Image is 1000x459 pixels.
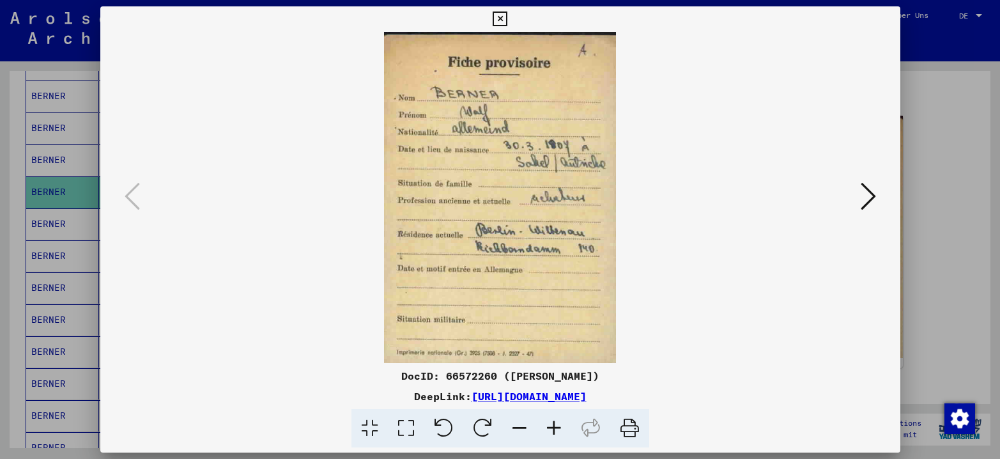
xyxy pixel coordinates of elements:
[472,390,587,403] a: [URL][DOMAIN_NAME]
[100,368,900,384] div: DocID: 66572260 ([PERSON_NAME])
[944,403,975,434] img: Zustimmung ändern
[100,389,900,404] div: DeepLink:
[144,32,857,363] img: 001.jpg
[944,403,974,433] div: Zustimmung ändern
